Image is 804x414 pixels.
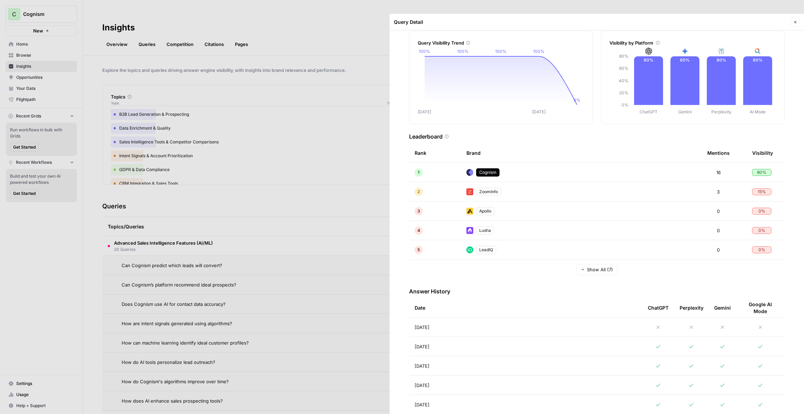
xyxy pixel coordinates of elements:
[415,401,429,408] span: [DATE]
[752,143,773,162] div: Visibility
[476,188,501,196] div: ZoomInfo
[707,143,730,162] div: Mentions
[717,208,720,215] span: 0
[409,287,785,295] h3: Answer History
[418,109,431,114] tspan: [DATE]
[757,169,767,176] span: 80 %
[619,54,628,59] tspan: 80%
[466,227,473,234] img: 0b4cca331s36dd167810igr9ionp
[717,246,720,253] span: 0
[418,169,420,176] span: 1
[711,109,731,114] tspan: Perplexity
[476,246,496,254] div: LeadIQ
[758,247,765,253] span: 0 %
[476,226,494,235] div: Lusha
[532,109,546,114] tspan: [DATE]
[476,207,494,215] div: Apollo
[476,168,500,177] div: Cognism
[417,227,420,234] span: 4
[415,382,429,389] span: [DATE]
[750,109,766,114] tspan: AI Mode
[409,132,443,141] h3: Leaderboard
[418,247,420,253] span: 5
[415,298,637,317] div: Date
[533,49,545,54] tspan: 100%
[587,266,613,273] span: Show All (7)
[714,298,731,317] div: Gemini
[610,39,776,46] div: Visibility by Platform
[576,264,617,275] button: Show All (7)
[716,169,721,176] span: 16
[717,57,726,63] text: 80%
[758,189,766,195] span: 15 %
[466,246,473,253] img: akcnp1dlczd6iszqr7mnl683vdha
[680,57,690,63] text: 80%
[619,90,628,95] tspan: 20%
[618,78,628,83] tspan: 40%
[415,324,429,331] span: [DATE]
[753,57,763,63] text: 80%
[418,189,420,195] span: 2
[419,49,430,54] tspan: 100%
[457,49,469,54] tspan: 100%
[466,188,473,195] img: hcm4s7ic2xq26rsmuray6dv1kquq
[495,49,507,54] tspan: 100%
[680,298,703,317] div: Perplexity
[466,208,473,215] img: sn22kgff868ykc5rtsyl1nm0khs9
[717,227,720,234] span: 0
[678,109,692,114] tspan: Gemini
[758,227,765,234] span: 0 %
[466,169,473,176] img: brqr9bvsul39r1x3e2z1e5zozcpm
[742,298,779,317] div: Google AI Mode
[619,66,628,71] tspan: 60%
[418,39,584,46] div: Query Visibility Trend
[648,298,669,317] div: ChatGPT
[574,97,581,103] tspan: 0%
[758,208,765,214] span: 0 %
[415,343,429,350] span: [DATE]
[644,57,653,63] text: 80%
[640,109,658,114] tspan: ChatGPT
[417,208,420,214] span: 3
[394,19,789,26] div: Query Detail
[621,102,628,107] tspan: 0%
[415,143,426,162] div: Rank
[466,143,696,162] div: Brand
[415,363,429,369] span: [DATE]
[717,188,720,195] span: 3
